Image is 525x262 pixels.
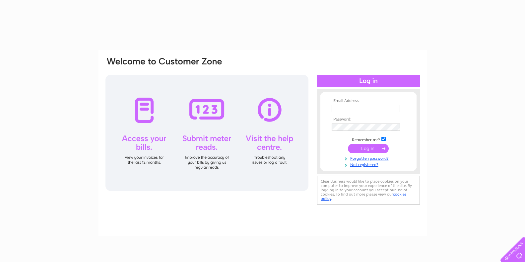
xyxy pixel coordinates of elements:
td: Remember me? [330,136,407,142]
th: Email Address: [330,99,407,103]
div: Clear Business would like to place cookies on your computer to improve your experience of the sit... [317,176,420,205]
input: Submit [348,144,389,153]
th: Password: [330,117,407,122]
a: Forgotten password? [332,155,407,161]
a: Not registered? [332,161,407,167]
a: cookies policy [321,192,406,201]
